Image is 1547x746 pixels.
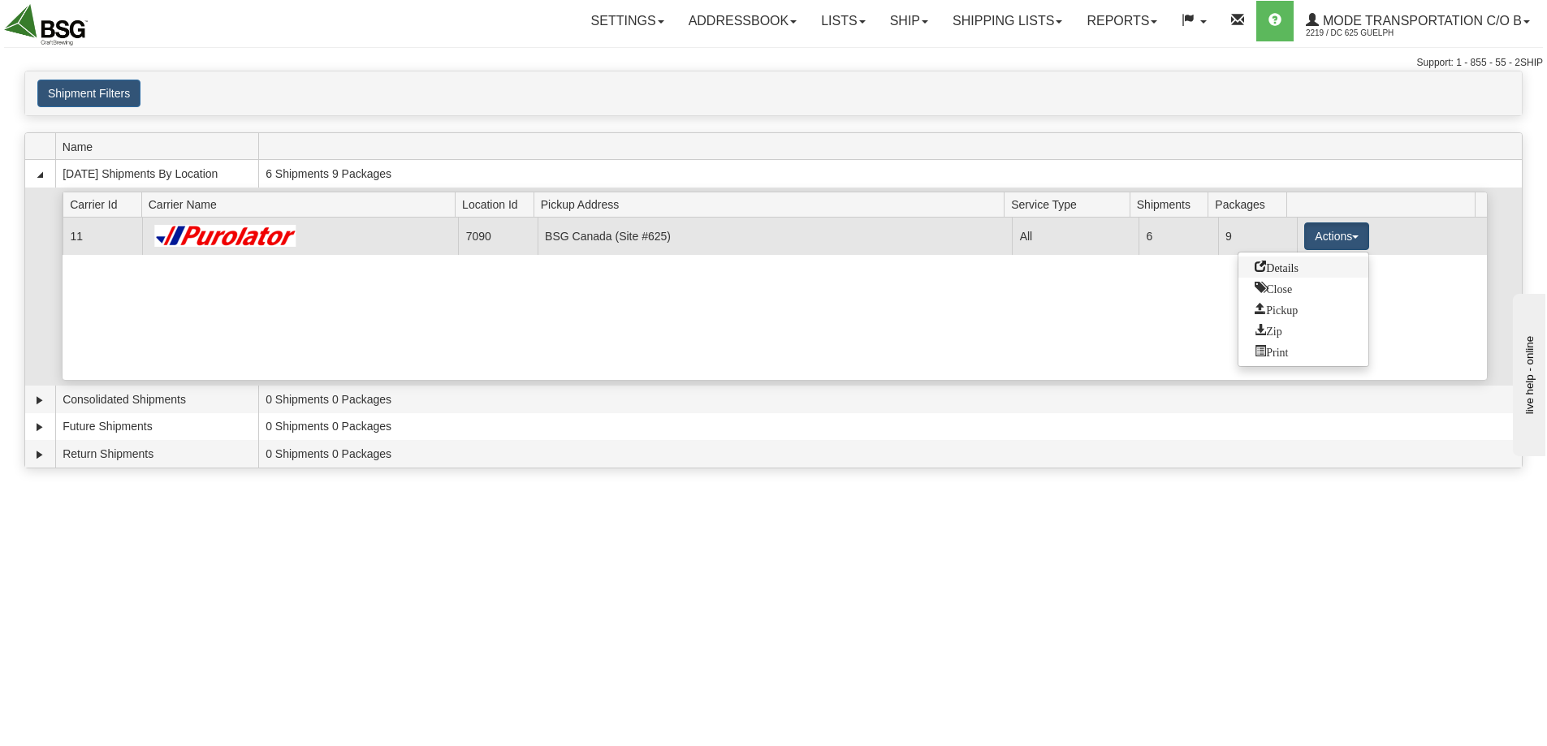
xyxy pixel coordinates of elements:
[32,392,48,408] a: Expand
[676,1,810,41] a: Addressbook
[940,1,1074,41] a: Shipping lists
[458,218,537,254] td: 7090
[878,1,940,41] a: Ship
[1255,282,1292,293] span: Close
[32,446,48,463] a: Expand
[1255,261,1299,272] span: Details
[12,14,150,26] div: live help - online
[809,1,877,41] a: Lists
[55,160,258,188] td: [DATE] Shipments By Location
[1011,192,1130,217] span: Service Type
[1215,192,1286,217] span: Packages
[258,413,1522,441] td: 0 Shipments 0 Packages
[1255,345,1288,356] span: Print
[63,134,258,159] span: Name
[1294,1,1542,41] a: Mode Transportation c/o B 2219 / DC 625 Guelph
[63,218,141,254] td: 11
[4,56,1543,70] div: Support: 1 - 855 - 55 - 2SHIP
[462,192,534,217] span: Location Id
[579,1,676,41] a: Settings
[258,386,1522,413] td: 0 Shipments 0 Packages
[1012,218,1139,254] td: All
[149,192,456,217] span: Carrier Name
[1238,341,1368,362] a: Print or Download All Shipping Documents in one file
[37,80,140,107] button: Shipment Filters
[55,386,258,413] td: Consolidated Shipments
[4,4,88,45] img: logo2219.jpg
[70,192,141,217] span: Carrier Id
[541,192,1005,217] span: Pickup Address
[1255,324,1281,335] span: Zip
[1319,14,1522,28] span: Mode Transportation c/o B
[1218,218,1297,254] td: 9
[1139,218,1217,254] td: 6
[1238,278,1368,299] a: Close this group
[55,440,258,468] td: Return Shipments
[32,419,48,435] a: Expand
[258,440,1522,468] td: 0 Shipments 0 Packages
[1137,192,1208,217] span: Shipments
[1510,290,1545,455] iframe: chat widget
[149,225,303,247] img: Purolator
[1074,1,1169,41] a: Reports
[55,413,258,441] td: Future Shipments
[1255,303,1298,314] span: Pickup
[32,166,48,183] a: Collapse
[1238,257,1368,278] a: Go to Details view
[538,218,1013,254] td: BSG Canada (Site #625)
[1304,222,1369,250] button: Actions
[1238,299,1368,320] a: Request a carrier pickup
[1306,25,1428,41] span: 2219 / DC 625 Guelph
[1238,320,1368,341] a: Zip and Download All Shipping Documents
[258,160,1522,188] td: 6 Shipments 9 Packages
